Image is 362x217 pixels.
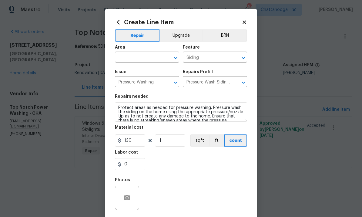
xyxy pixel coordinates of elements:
button: Open [239,78,248,87]
button: Open [171,54,180,62]
h5: Material cost [115,125,143,130]
button: Open [171,78,180,87]
button: count [224,134,247,147]
h2: Create Line Item [115,19,242,25]
h5: Repairs Prefill [183,70,213,74]
h5: Issue [115,70,126,74]
h5: Photos [115,178,130,182]
button: Upgrade [159,29,203,42]
button: Repair [115,29,159,42]
h5: Area [115,45,125,49]
textarea: Protect areas as needed for pressure washing. Pressure wash the siding on the home using the appr... [115,102,247,122]
button: sqft [190,134,209,147]
button: ft [209,134,224,147]
button: BRN [203,29,247,42]
h5: Labor cost [115,150,138,154]
h5: Repairs needed [115,94,149,99]
h5: Feature [183,45,200,49]
button: Open [239,54,248,62]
